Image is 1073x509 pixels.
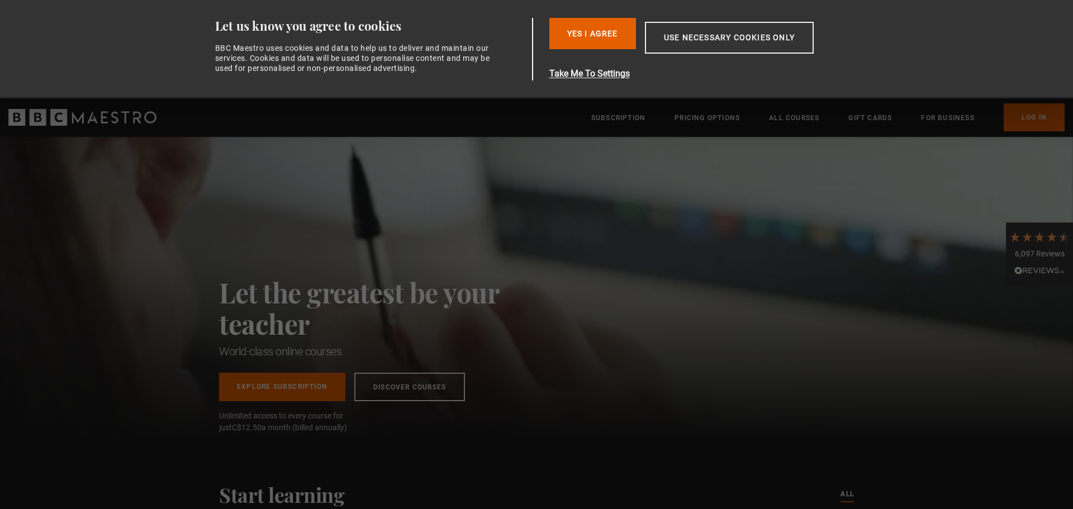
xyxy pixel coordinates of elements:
div: Let us know you agree to cookies [215,18,528,34]
img: REVIEWS.io [1014,267,1065,274]
nav: Primary [591,103,1065,131]
h2: Let the greatest be your teacher [219,277,549,339]
button: Yes I Agree [549,18,636,49]
button: Take Me To Settings [549,67,867,80]
a: For business [921,112,974,123]
div: BBC Maestro uses cookies and data to help us to deliver and maintain our services. Cookies and da... [215,43,497,74]
a: Discover Courses [354,373,465,401]
a: Log In [1004,103,1065,131]
button: Use necessary cookies only [645,22,814,54]
a: All Courses [769,112,819,123]
a: Pricing Options [675,112,740,123]
div: 6,097 ReviewsRead All Reviews [1006,222,1073,287]
h1: World-class online courses [219,344,549,359]
svg: BBC Maestro [8,109,156,126]
a: Explore Subscription [219,373,345,401]
div: Read All Reviews [1009,265,1070,278]
div: 6,097 Reviews [1009,249,1070,260]
span: Unlimited access to every course for just a month (billed annually) [219,410,370,434]
a: Subscription [591,112,645,123]
span: C$12.50 [232,423,262,432]
div: 4.7 Stars [1009,231,1070,243]
a: Gift Cards [848,112,892,123]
